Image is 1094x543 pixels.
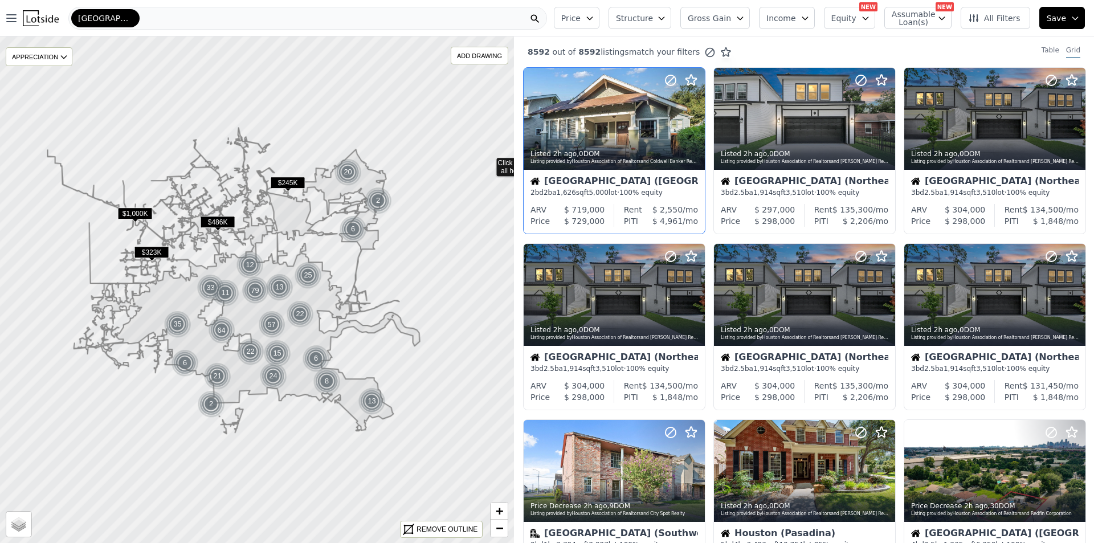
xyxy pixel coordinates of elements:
div: /mo [828,391,888,403]
div: ARV [530,380,546,391]
div: ARV [721,204,737,215]
a: Zoom in [491,503,508,520]
button: Income [759,7,815,29]
span: 1,914 [944,365,963,373]
span: $ 2,206 [843,393,873,402]
button: Assumable Loan(s) [884,7,952,29]
div: Listed , 0 DOM [911,149,1080,158]
div: Price [911,391,930,403]
div: PITI [1005,391,1019,403]
span: $ 298,000 [754,217,795,226]
span: $ 298,000 [945,217,985,226]
span: 3,510 [786,189,805,197]
div: [GEOGRAPHIC_DATA] (Northeast) [911,177,1079,188]
span: $ 2,206 [843,217,873,226]
div: ARV [911,380,927,391]
div: Rent [814,380,832,391]
div: Listing provided by Houston Association of Realtors and [PERSON_NAME] Realty Metropolitan [721,158,889,165]
div: PITI [1005,215,1019,227]
span: $ 1,848 [652,393,683,402]
a: Listed 2h ago,0DOMListing provided byHouston Association of Realtorsand [PERSON_NAME] Realty Metr... [713,67,895,234]
time: 2025-09-25 19:10 [964,502,987,510]
span: $ 135,300 [832,381,873,390]
div: 22 [287,300,314,328]
img: g1.png [236,251,264,279]
img: g1.png [358,387,386,415]
img: g1.png [264,340,292,367]
div: REMOVE OUTLINE [417,524,477,534]
div: [GEOGRAPHIC_DATA] (Northeast) [530,353,698,364]
div: Listed , 0 DOM [721,325,889,334]
img: House [721,529,730,538]
div: Listing provided by Houston Association of Realtors and Coldwell Banker Realty - Heights [530,158,699,165]
span: [GEOGRAPHIC_DATA] [78,13,133,24]
span: All Filters [968,13,1020,24]
div: 15 [264,340,291,367]
time: 2025-09-25 19:10 [553,150,577,158]
div: Price [911,215,930,227]
img: g1.png [260,362,288,390]
div: 2 [365,187,392,214]
div: [GEOGRAPHIC_DATA] (Northeast) [721,353,888,364]
span: $ 729,000 [564,217,605,226]
div: /mo [1023,380,1079,391]
span: Structure [616,13,652,24]
div: /mo [638,391,698,403]
button: Equity [824,7,875,29]
img: g1.png [266,273,294,301]
img: House [911,353,920,362]
span: 1,914 [563,365,582,373]
span: $486K [201,216,235,228]
img: g1.png [340,215,368,243]
div: Listing provided by Houston Association of Realtors and [PERSON_NAME] Realty Metropolitan [911,334,1080,341]
span: Gross Gain [688,13,731,24]
span: match your filters [629,46,700,58]
a: Listed 2h ago,0DOMListing provided byHouston Association of Realtorsand [PERSON_NAME] Realty Metr... [713,243,895,410]
div: /mo [1023,204,1079,215]
img: House [721,353,730,362]
button: Structure [609,7,671,29]
div: 24 [260,362,287,390]
span: + [496,504,503,518]
div: PITI [624,391,638,403]
img: g2.png [240,276,270,305]
div: Rent [1005,380,1023,391]
div: 6 [303,345,330,372]
span: 3,510 [976,189,995,197]
img: Multifamily [530,529,540,538]
div: /mo [1019,391,1079,403]
img: g1.png [303,345,330,372]
a: Listed 2h ago,0DOMListing provided byHouston Association of Realtorsand [PERSON_NAME] Realty Metr... [904,243,1085,410]
div: Rent [1005,204,1023,215]
div: Listing provided by Houston Association of Realtors and Redfin Corporation [911,511,1080,517]
div: 3 bd 2.5 ba sqft lot · 100% equity [530,364,698,373]
span: 8592 [575,47,601,56]
span: $ 304,000 [945,205,985,214]
div: 64 [207,316,236,345]
span: Save [1047,13,1066,24]
div: 3 bd 2.5 ba sqft lot · 100% equity [911,188,1079,197]
img: g1.png [295,262,323,289]
img: g1.png [164,311,192,338]
img: g1.png [237,338,265,365]
div: 20 [334,158,362,186]
span: $ 134,500 [1023,205,1063,214]
span: $ 131,450 [1023,381,1063,390]
img: g1.png [313,368,341,395]
div: [GEOGRAPHIC_DATA] (Northeast) [721,177,888,188]
span: $ 135,300 [832,205,873,214]
button: Gross Gain [680,7,750,29]
span: 5,000 [589,189,608,197]
div: /mo [832,380,888,391]
button: Price [554,7,599,29]
div: out of listings [514,46,732,58]
div: 6 [172,349,199,377]
div: 11 [212,279,239,307]
img: g1.png [198,390,226,418]
a: Listed 2h ago,0DOMListing provided byHouston Association of Realtorsand Coldwell Banker Realty - ... [523,67,704,234]
div: 79 [240,276,270,305]
div: Listing provided by Houston Association of Realtors and [PERSON_NAME] Realty Metropolitan [530,334,699,341]
div: Price [721,215,740,227]
div: Rent [624,204,642,215]
div: Listed , 0 DOM [721,149,889,158]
